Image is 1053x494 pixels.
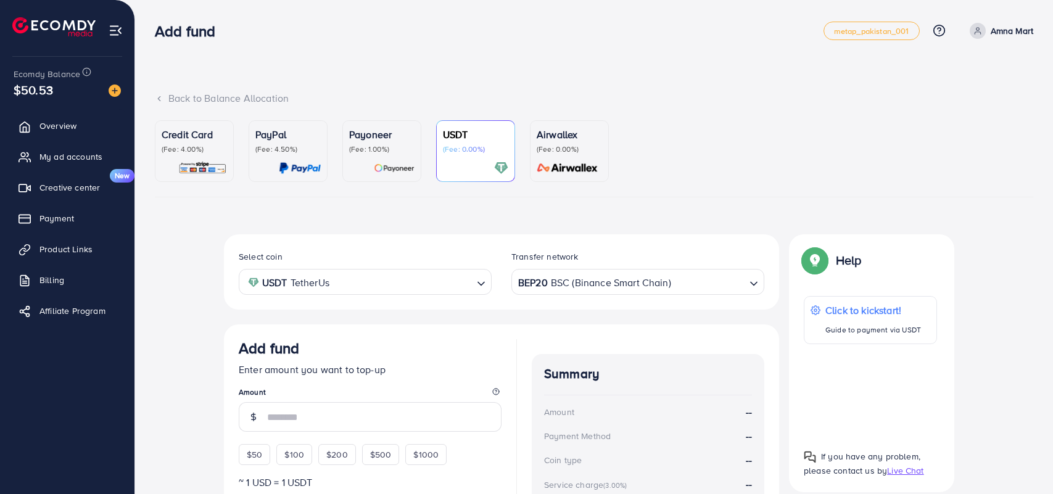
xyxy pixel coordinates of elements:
img: card [178,161,227,175]
p: (Fee: 4.00%) [162,144,227,154]
label: Select coin [239,250,283,263]
p: (Fee: 4.50%) [255,144,321,154]
div: Payment Method [544,430,611,442]
p: Enter amount you want to top-up [239,362,502,377]
img: card [533,161,602,175]
p: Help [836,253,862,268]
span: Product Links [39,243,93,255]
p: Guide to payment via USDT [825,323,921,337]
p: Amna Mart [991,23,1033,38]
p: USDT [443,127,508,142]
span: $500 [370,448,392,461]
img: image [109,84,121,97]
strong: -- [746,405,752,419]
h3: Add fund [155,22,225,40]
a: Creative centerNew [9,175,125,200]
a: metap_pakistan_001 [824,22,920,40]
img: Popup guide [804,249,826,271]
span: Overview [39,120,76,132]
h4: Summary [544,366,752,382]
div: Search for option [239,269,492,294]
div: Back to Balance Allocation [155,91,1033,105]
p: Payoneer [349,127,415,142]
span: New [110,169,134,183]
span: $50 [247,448,262,461]
span: BSC (Binance Smart Chain) [551,274,671,292]
span: Billing [39,274,64,286]
img: Popup guide [804,451,816,463]
img: card [279,161,321,175]
p: ~ 1 USD = 1 USDT [239,475,502,490]
p: (Fee: 0.00%) [443,144,508,154]
span: $100 [284,448,304,461]
a: Affiliate Program [9,298,125,323]
img: logo [12,17,96,36]
strong: -- [746,453,752,467]
input: Search for option [672,273,745,292]
p: (Fee: 0.00%) [537,144,602,154]
div: Amount [544,406,574,418]
p: Airwallex [537,127,602,142]
span: Payment [39,212,74,224]
label: Transfer network [511,250,579,263]
span: Live Chat [887,464,923,477]
img: coin [248,277,259,288]
img: card [374,161,415,175]
span: $200 [326,448,348,461]
a: My ad accounts [9,144,125,169]
strong: -- [746,429,752,443]
h3: Add fund [239,339,299,357]
p: (Fee: 1.00%) [349,144,415,154]
p: Click to kickstart! [825,303,921,318]
span: Ecomdy Balance [14,68,80,80]
input: Search for option [333,273,472,292]
span: My ad accounts [39,150,102,163]
span: metap_pakistan_001 [834,27,909,35]
span: Affiliate Program [39,305,105,317]
legend: Amount [239,387,502,402]
a: Billing [9,268,125,292]
a: Payment [9,206,125,231]
div: Coin type [544,454,582,466]
div: Search for option [511,269,764,294]
small: (3.00%) [603,480,627,490]
img: menu [109,23,123,38]
div: Service charge [544,479,630,491]
a: Overview [9,113,125,138]
strong: -- [746,477,752,491]
p: PayPal [255,127,321,142]
span: $1000 [413,448,439,461]
p: Credit Card [162,127,227,142]
a: Product Links [9,237,125,261]
a: Amna Mart [965,23,1033,39]
span: TetherUs [291,274,329,292]
span: Creative center [39,181,100,194]
span: If you have any problem, please contact us by [804,450,920,477]
strong: USDT [262,274,287,292]
strong: BEP20 [518,274,548,292]
img: card [494,161,508,175]
span: $50.53 [14,81,53,99]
